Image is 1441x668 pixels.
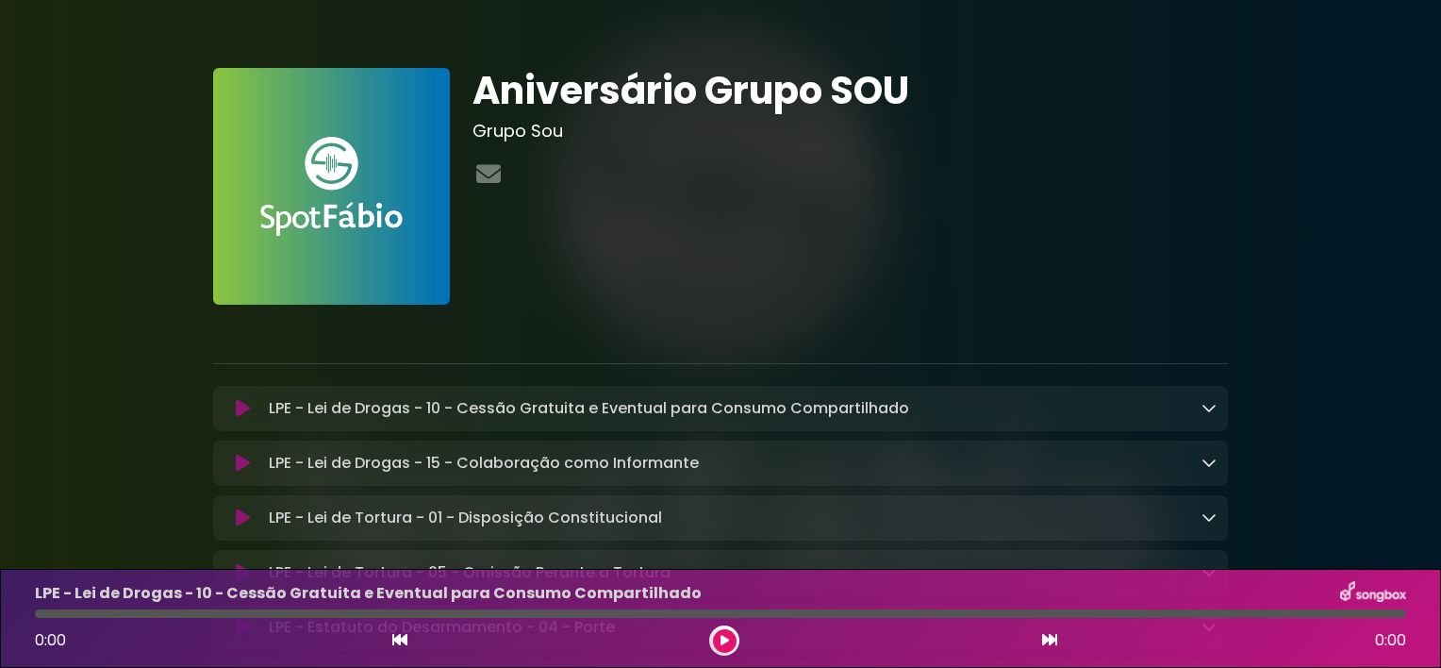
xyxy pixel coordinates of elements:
[269,452,699,475] p: LPE - Lei de Drogas - 15 - Colaboração como Informante
[269,561,671,584] p: LPE - Lei de Tortura - 05 - Omissão Perante a Tortura
[213,68,450,305] img: FAnVhLgaRSStWruMDZa6
[269,507,662,529] p: LPE - Lei de Tortura - 01 - Disposição Constitucional
[1340,581,1406,606] img: songbox-logo-white.png
[35,629,66,651] span: 0:00
[1375,629,1406,652] span: 0:00
[269,397,909,420] p: LPE - Lei de Drogas - 10 - Cessão Gratuita e Eventual para Consumo Compartilhado
[35,582,702,605] p: LPE - Lei de Drogas - 10 - Cessão Gratuita e Eventual para Consumo Compartilhado
[472,121,1228,142] h3: Grupo Sou
[472,68,1228,113] h1: Aniversário Grupo SOU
